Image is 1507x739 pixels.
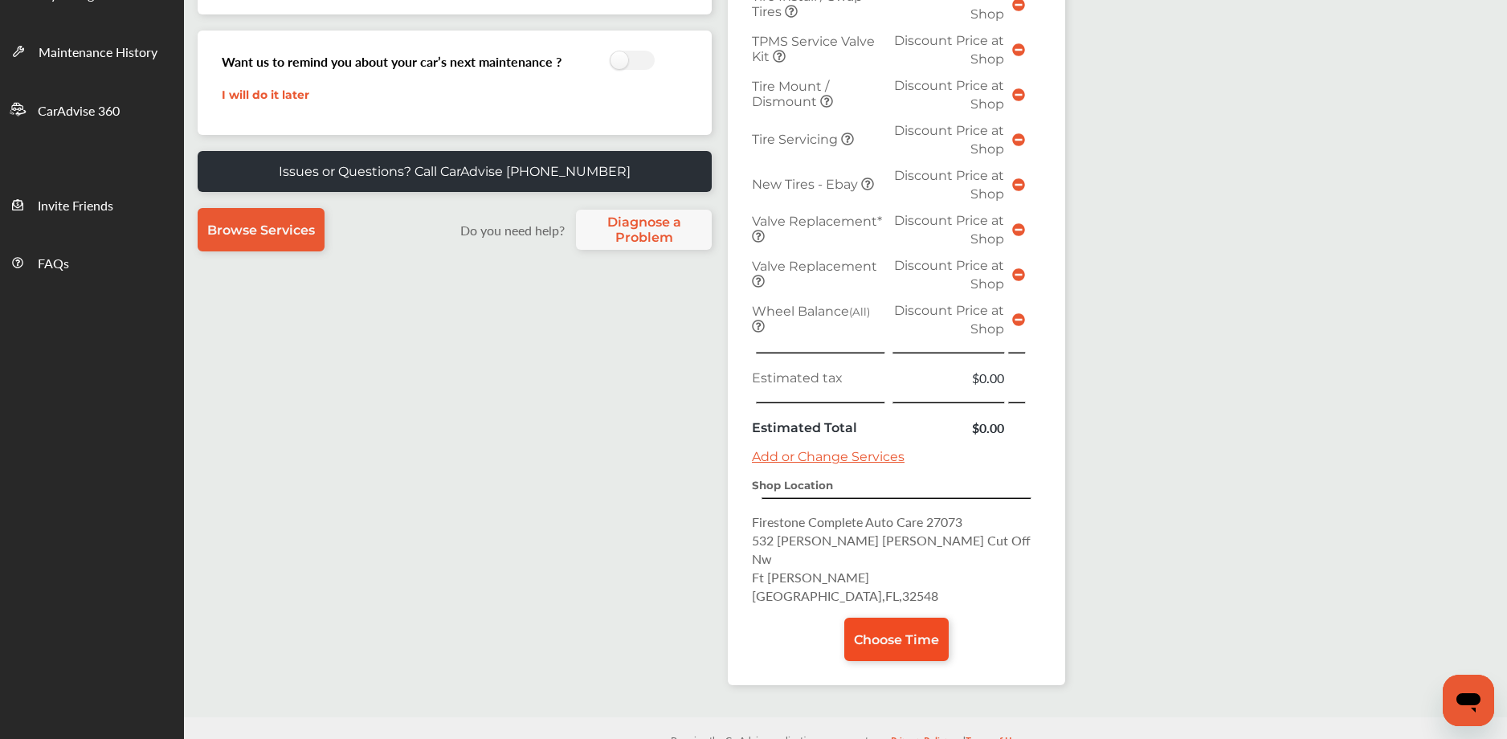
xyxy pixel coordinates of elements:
[752,259,877,274] span: Valve Replacement
[894,78,1004,112] span: Discount Price at Shop
[207,223,315,238] span: Browse Services
[894,33,1004,67] span: Discount Price at Shop
[752,568,938,605] span: Ft [PERSON_NAME][GEOGRAPHIC_DATA] , FL , 32548
[576,210,712,250] a: Diagnose a Problem
[894,213,1004,247] span: Discount Price at Shop
[222,88,309,102] a: I will do it later
[889,414,1008,441] td: $0.00
[849,305,870,318] small: (All)
[752,479,833,492] strong: Shop Location
[752,531,1031,568] span: 532 [PERSON_NAME] [PERSON_NAME] Cut Off Nw
[889,365,1008,391] td: $0.00
[752,79,829,109] span: Tire Mount / Dismount
[452,221,572,239] label: Do you need help?
[38,254,69,275] span: FAQs
[1443,675,1494,726] iframe: Button to launch messaging window
[752,177,861,192] span: New Tires - Ebay
[39,43,157,63] span: Maintenance History
[584,214,704,245] span: Diagnose a Problem
[222,52,562,71] h3: Want us to remind you about your car’s next maintenance ?
[752,304,870,319] span: Wheel Balance
[894,303,1004,337] span: Discount Price at Shop
[854,632,939,647] span: Choose Time
[894,123,1004,157] span: Discount Price at Shop
[38,101,120,122] span: CarAdvise 360
[894,258,1004,292] span: Discount Price at Shop
[752,449,905,464] a: Add or Change Services
[748,414,889,441] td: Estimated Total
[198,151,712,192] a: Issues or Questions? Call CarAdvise [PHONE_NUMBER]
[748,365,889,391] td: Estimated tax
[752,34,875,64] span: TPMS Service Valve Kit
[38,196,113,217] span: Invite Friends
[752,132,841,147] span: Tire Servicing
[752,512,962,531] span: Firestone Complete Auto Care 27073
[844,618,949,661] a: Choose Time
[198,208,325,251] a: Browse Services
[279,164,631,179] p: Issues or Questions? Call CarAdvise [PHONE_NUMBER]
[752,214,882,229] span: Valve Replacement*
[1,22,183,80] a: Maintenance History
[894,168,1004,202] span: Discount Price at Shop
